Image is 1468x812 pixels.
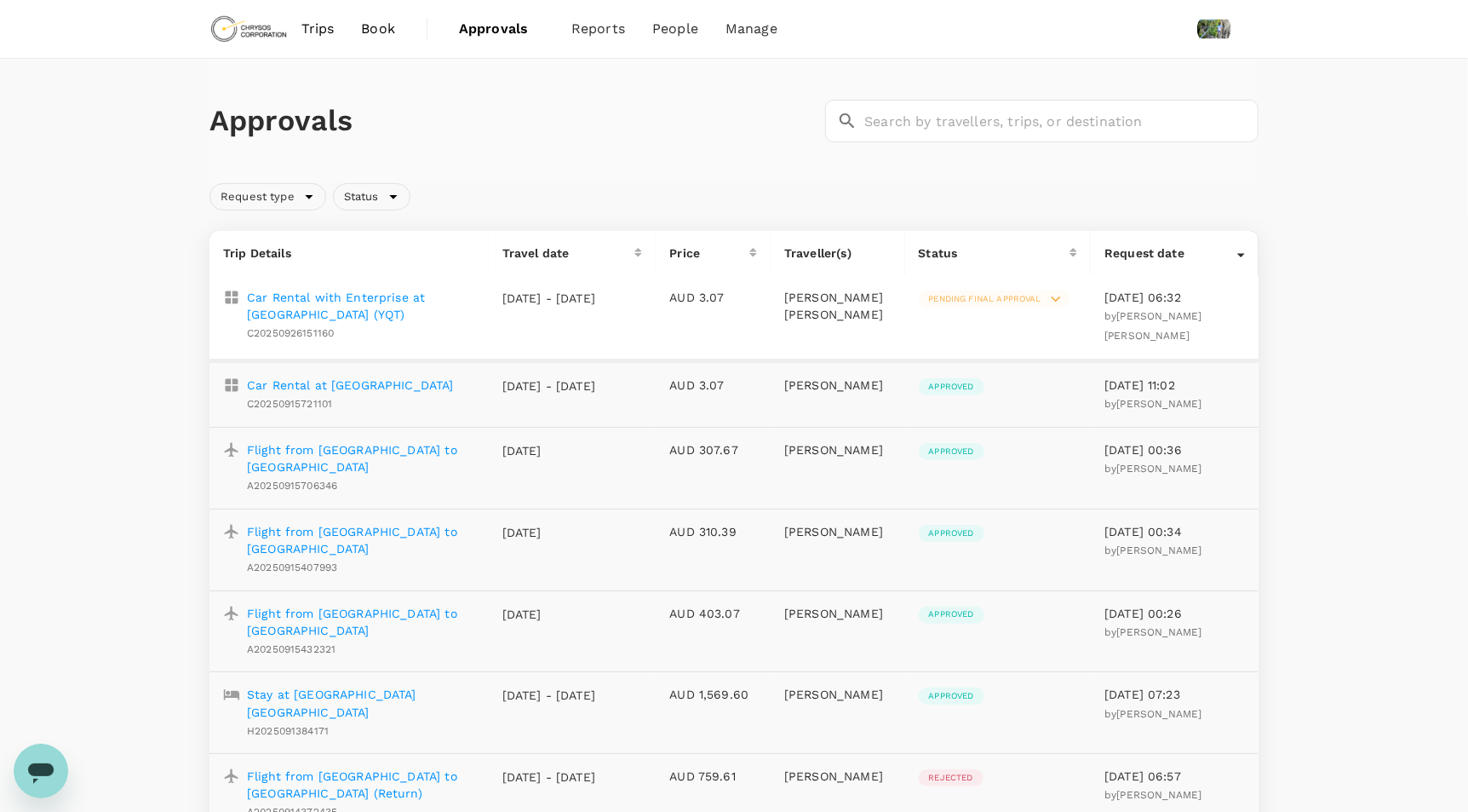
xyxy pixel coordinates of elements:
div: Request type [209,183,326,210]
p: [PERSON_NAME] [784,441,891,458]
div: Travel date [502,245,635,262]
span: A20250915407993 [247,561,337,573]
a: Car Rental with Enterprise at [GEOGRAPHIC_DATA] (YQT) [247,289,475,323]
span: A20250915432321 [247,643,335,655]
span: [PERSON_NAME] [1117,463,1202,475]
span: Approved [919,446,984,458]
p: [DATE] 06:32 [1104,289,1245,306]
img: Darshankumar Patel [1197,12,1231,46]
span: Request type [210,189,305,205]
a: Car Rental at [GEOGRAPHIC_DATA] [247,377,454,394]
span: Reports [571,19,625,39]
p: [PERSON_NAME] [784,523,891,540]
p: [PERSON_NAME] [784,605,891,622]
p: Traveller(s) [784,245,891,262]
span: Book [361,19,395,39]
span: by [1104,544,1201,556]
a: Flight from [GEOGRAPHIC_DATA] to [GEOGRAPHIC_DATA] (Return) [247,768,475,802]
span: [PERSON_NAME] [1117,708,1202,720]
a: Stay at [GEOGRAPHIC_DATA] [GEOGRAPHIC_DATA] [247,686,475,720]
iframe: Button to launch messaging window [14,744,68,798]
span: H2025091384171 [247,725,329,737]
span: Approved [919,690,984,702]
p: Trip Details [223,245,475,262]
p: [DATE] [502,524,596,541]
p: AUD 403.07 [669,605,757,622]
p: AUD 759.61 [669,768,757,785]
div: Pending final approval [919,291,1069,308]
span: by [1104,398,1201,410]
a: Flight from [GEOGRAPHIC_DATA] to [GEOGRAPHIC_DATA] [247,605,475,639]
span: Rejected [919,772,983,784]
a: Flight from [GEOGRAPHIC_DATA] to [GEOGRAPHIC_DATA] [247,441,475,475]
div: Status [333,183,410,210]
span: [PERSON_NAME] [1117,544,1202,556]
span: Approved [919,608,984,620]
div: Request date [1104,245,1237,262]
span: Approvals [459,19,544,39]
span: by [1104,789,1201,801]
span: by [1104,310,1201,342]
span: Approved [919,381,984,393]
span: C20250926151160 [247,327,334,339]
div: Price [669,245,749,262]
p: [DATE] [502,442,596,459]
p: AUD 3.07 [669,289,757,306]
p: [PERSON_NAME] [784,768,891,785]
p: AUD 307.67 [669,441,757,458]
span: by [1104,708,1201,720]
span: Pending final approval [919,293,1052,305]
p: [PERSON_NAME] [784,686,891,703]
img: Chrysos Corporation [209,10,288,48]
p: AUD 1,569.60 [669,686,757,703]
span: C20250915721101 [247,398,332,410]
p: [DATE] 06:57 [1104,768,1245,785]
h1: Approvals [209,103,818,139]
p: [PERSON_NAME] [784,377,891,394]
p: [DATE] - [DATE] [502,290,596,307]
span: Trips [301,19,335,39]
p: [DATE] 07:23 [1104,686,1245,703]
span: Approved [919,527,984,539]
input: Search by travellers, trips, or destination [864,100,1259,142]
p: [DATE] - [DATE] [502,687,596,704]
span: A20250915706346 [247,480,337,492]
p: [DATE] - [DATE] [502,769,596,786]
p: [DATE] 00:36 [1104,441,1245,458]
span: Manage [725,19,777,39]
p: [DATE] [502,606,596,623]
a: Flight from [GEOGRAPHIC_DATA] to [GEOGRAPHIC_DATA] [247,523,475,557]
p: AUD 310.39 [669,523,757,540]
span: [PERSON_NAME] [1117,626,1202,638]
p: AUD 3.07 [669,377,757,394]
p: [DATE] 00:34 [1104,523,1245,540]
span: Status [334,189,389,205]
span: by [1104,626,1201,638]
span: [PERSON_NAME] [1117,789,1202,801]
p: [DATE] - [DATE] [502,377,596,394]
span: People [652,19,698,39]
div: Status [919,245,1070,262]
span: [PERSON_NAME] [PERSON_NAME] [1104,310,1201,342]
span: by [1104,463,1201,475]
span: [PERSON_NAME] [1117,398,1202,410]
p: [DATE] 11:02 [1104,377,1245,394]
p: [PERSON_NAME] [PERSON_NAME] [784,289,891,323]
p: [DATE] 00:26 [1104,605,1245,622]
